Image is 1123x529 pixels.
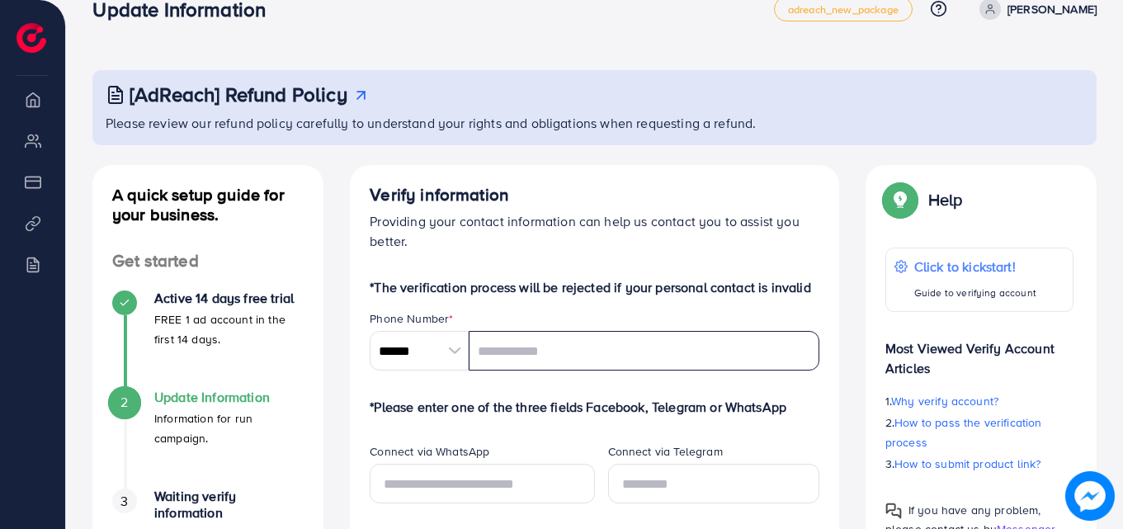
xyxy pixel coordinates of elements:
h4: A quick setup guide for your business. [92,185,323,224]
h4: Get started [92,251,323,272]
img: logo [17,23,46,53]
p: *The verification process will be rejected if your personal contact is invalid [370,277,819,297]
span: Why verify account? [891,393,998,409]
span: adreach_new_package [788,4,899,15]
p: 3. [885,454,1073,474]
p: *Please enter one of the three fields Facebook, Telegram or WhatsApp [370,397,819,417]
img: Popup guide [885,503,902,519]
h4: Waiting verify information [154,489,304,520]
p: FREE 1 ad account in the first 14 days. [154,309,304,349]
span: How to pass the verification process [885,414,1042,451]
label: Connect via WhatsApp [370,443,489,460]
label: Connect via Telegram [608,443,723,460]
h3: [AdReach] Refund Policy [130,83,347,106]
p: 1. [885,391,1073,411]
h4: Update Information [154,390,304,405]
p: Information for run campaign. [154,409,304,448]
p: Help [928,190,963,210]
h4: Active 14 days free trial [154,290,304,306]
span: 3 [120,492,128,511]
h4: Verify information [370,185,819,205]
p: Please review our refund policy carefully to understand your rights and obligations when requesti... [106,113,1087,133]
p: Click to kickstart! [914,257,1036,276]
p: 2. [885,413,1073,452]
li: Active 14 days free trial [92,290,323,390]
p: Providing your contact information can help us contact you to assist you better. [370,211,819,251]
span: 2 [120,393,128,412]
img: Popup guide [885,185,915,215]
img: image [1065,471,1115,521]
label: Phone Number [370,310,453,327]
span: How to submit product link? [894,456,1040,472]
p: Guide to verifying account [914,283,1036,303]
li: Update Information [92,390,323,489]
p: Most Viewed Verify Account Articles [885,325,1073,378]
